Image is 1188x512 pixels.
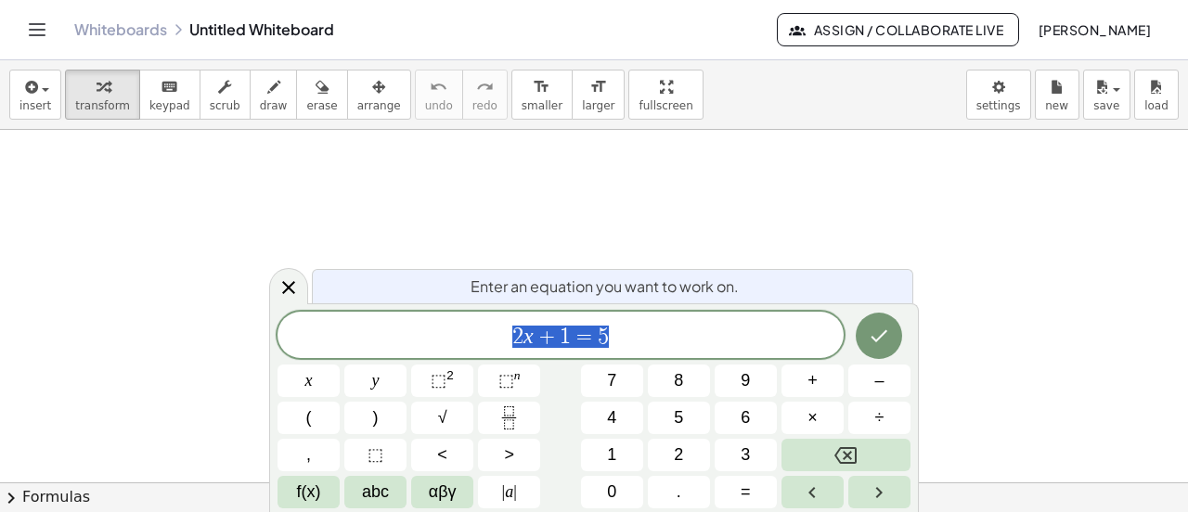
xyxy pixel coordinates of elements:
span: ⬚ [498,371,514,390]
span: transform [75,99,130,112]
button: Right arrow [848,476,910,508]
span: – [874,368,884,393]
span: [PERSON_NAME] [1038,21,1151,38]
button: ) [344,402,407,434]
button: Less than [411,439,473,471]
span: f(x) [297,480,321,505]
button: Equals [715,476,777,508]
button: keyboardkeypad [139,70,200,120]
span: + [807,368,818,393]
button: erase [296,70,347,120]
button: settings [966,70,1031,120]
button: fullscreen [628,70,703,120]
sup: 2 [446,368,454,382]
button: 7 [581,365,643,397]
span: 3 [741,442,750,467]
span: | [502,482,506,501]
button: Plus [781,365,844,397]
span: = [571,326,598,348]
i: undo [430,76,447,98]
span: > [504,442,514,467]
sup: n [514,368,521,382]
span: arrange [357,99,401,112]
span: ⬚ [368,442,383,467]
button: Square root [411,402,473,434]
a: Whiteboards [74,20,167,39]
span: Assign / Collaborate Live [793,21,1003,38]
span: abc [362,480,389,505]
span: larger [582,99,614,112]
button: arrange [347,70,411,120]
span: 6 [741,405,750,430]
button: Toggle navigation [22,15,52,45]
button: Squared [411,365,473,397]
span: ( [306,405,312,430]
button: format_sizelarger [572,70,625,120]
span: load [1144,99,1169,112]
span: ) [373,405,379,430]
span: + [534,326,561,348]
span: × [807,405,818,430]
span: 5 [598,326,609,348]
button: Divide [848,402,910,434]
button: Minus [848,365,910,397]
button: y [344,365,407,397]
span: save [1093,99,1119,112]
button: . [648,476,710,508]
span: 8 [674,368,683,393]
span: 4 [607,405,616,430]
span: new [1045,99,1068,112]
button: 4 [581,402,643,434]
button: format_sizesmaller [511,70,573,120]
span: 9 [741,368,750,393]
span: √ [438,405,447,430]
button: x [278,365,340,397]
i: redo [476,76,494,98]
button: draw [250,70,298,120]
i: keyboard [161,76,178,98]
span: scrub [210,99,240,112]
button: , [278,439,340,471]
span: . [677,480,681,505]
i: format_size [533,76,550,98]
span: ÷ [875,405,885,430]
button: 5 [648,402,710,434]
button: Placeholder [344,439,407,471]
button: ( [278,402,340,434]
span: 2 [512,326,523,348]
button: Assign / Collaborate Live [777,13,1019,46]
var: x [523,324,534,348]
span: ⬚ [431,371,446,390]
span: undo [425,99,453,112]
button: Fraction [478,402,540,434]
span: , [306,442,311,467]
span: 1 [607,442,616,467]
button: 3 [715,439,777,471]
span: < [437,442,447,467]
button: load [1134,70,1179,120]
button: scrub [200,70,251,120]
span: y [372,368,380,393]
button: 0 [581,476,643,508]
span: keypad [149,99,190,112]
span: 2 [674,442,683,467]
button: transform [65,70,140,120]
button: Backspace [781,439,910,471]
button: Times [781,402,844,434]
button: Greek alphabet [411,476,473,508]
span: x [305,368,313,393]
span: insert [19,99,51,112]
span: a [502,480,517,505]
button: Absolute value [478,476,540,508]
i: format_size [589,76,607,98]
button: 2 [648,439,710,471]
span: 1 [560,326,571,348]
button: Greater than [478,439,540,471]
button: Alphabet [344,476,407,508]
span: draw [260,99,288,112]
button: Done [856,313,902,359]
button: Left arrow [781,476,844,508]
span: = [741,480,751,505]
button: undoundo [415,70,463,120]
button: 9 [715,365,777,397]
